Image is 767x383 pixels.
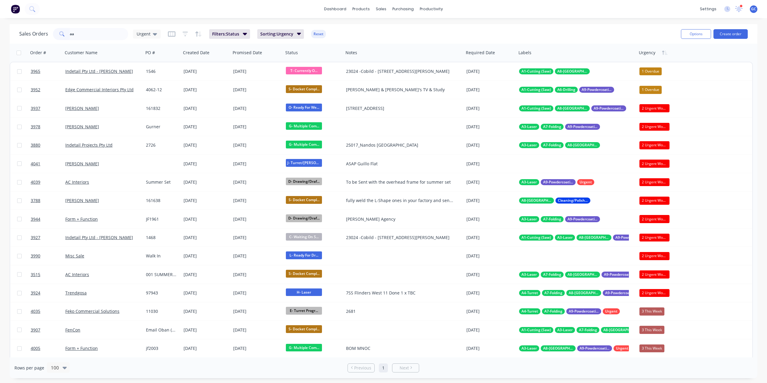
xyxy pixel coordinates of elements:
[19,31,48,37] h1: Sales Orders
[65,179,89,185] a: AC Interiors
[146,235,177,241] div: 1468
[466,345,514,351] div: [DATE]
[146,253,177,259] div: Walk In
[184,161,228,167] div: [DATE]
[31,266,65,284] a: 3515
[184,68,228,74] div: [DATE]
[346,142,456,148] div: 25017_Nandos [GEOGRAPHIC_DATA]
[346,345,456,351] div: BOM MNOC
[31,87,40,93] span: 3952
[65,235,133,240] a: Indetail Pty Ltd - [PERSON_NAME]
[70,28,128,40] input: Search...
[233,142,281,149] div: [DATE]
[286,344,322,351] span: G- Multiple Com...
[543,345,573,351] span: A8-[GEOGRAPHIC_DATA]
[521,87,551,93] span: A1-Cutting (Saw)
[233,197,281,204] div: [DATE]
[65,290,87,296] a: Trendgosa
[603,327,633,333] span: A8-[GEOGRAPHIC_DATA]
[65,327,80,333] a: FenCon
[580,345,610,351] span: A9-Powdercoating
[639,50,655,56] div: Urgency
[519,198,590,204] button: A8-[GEOGRAPHIC_DATA]Cleaning/Polishing
[557,235,573,241] span: A3-Laser
[286,141,322,148] span: G- Multiple Com...
[466,253,514,259] div: [DATE]
[31,339,65,357] a: 4005
[466,216,514,222] div: [DATE]
[184,308,228,314] div: [DATE]
[31,235,40,241] span: 3927
[521,272,537,278] span: A3-Laser
[286,104,322,111] span: O- Ready For We...
[466,142,514,148] div: [DATE]
[11,5,20,14] img: Factory
[580,179,592,185] span: Urgent
[400,365,409,371] span: Next
[519,105,626,111] button: A1-Cutting (Saw)A8-[GEOGRAPHIC_DATA]A9-Powdercoating
[233,308,281,315] div: [DATE]
[543,179,573,185] span: A9-Powdercoating
[286,196,322,204] span: S- Docket Compl...
[521,216,537,222] span: A3-Laser
[65,68,133,74] a: Indetail Pty Ltd - [PERSON_NAME]
[346,216,456,222] div: [PERSON_NAME] Agency
[346,161,456,167] div: ASAP Guillo Flat
[346,87,456,93] div: [PERSON_NAME] & [PERSON_NAME]'s TV & Study
[697,5,719,14] div: settings
[519,235,648,241] button: A1-Cutting (Saw)A3-LaserA8-[GEOGRAPHIC_DATA]A9-Powdercoating
[65,105,99,111] a: [PERSON_NAME]
[521,124,537,130] span: A3-Laser
[184,235,228,241] div: [DATE]
[184,198,228,204] div: [DATE]
[146,327,177,333] div: Email Oban (Extra)
[616,345,628,351] span: Urgent
[184,216,228,222] div: [DATE]
[184,124,228,130] div: [DATE]
[345,363,422,372] ul: Pagination
[286,288,322,296] span: H- Laser
[519,345,631,351] button: A3-LaserA8-[GEOGRAPHIC_DATA]A9-PowdercoatingUrgent
[615,235,645,241] span: A9-Powdercoating
[568,272,598,278] span: A8-[GEOGRAPHIC_DATA]
[639,344,664,352] div: 3 This Week
[639,141,670,149] div: 2 Urgent Works
[233,160,281,167] div: [DATE]
[346,68,456,74] div: 23024 -Cobild - [STREET_ADDRESS][PERSON_NAME]
[521,105,551,111] span: A1-Cutting (Saw)
[543,142,561,148] span: A7-Folding
[286,270,322,277] span: S- Docket Compl...
[521,327,551,333] span: A1-Cutting (Saw)
[286,67,322,74] span: T- Currently O...
[31,229,65,247] a: 3927
[184,142,228,148] div: [DATE]
[285,50,298,56] div: Status
[65,87,134,92] a: Edge Commercial Interiors Pty Ltd
[286,178,322,185] span: D- Drawing/Draf...
[568,124,598,130] span: A9-Powdercoating
[31,290,40,296] span: 3924
[31,327,40,333] span: 3907
[751,6,756,12] span: GC
[286,307,322,314] span: E- Turret Progr...
[31,81,65,99] a: 3952
[286,122,322,130] span: G- Multiple Com...
[286,214,322,222] span: D- Drawing/Draf...
[557,105,587,111] span: A8-[GEOGRAPHIC_DATA]
[345,50,357,56] div: Notes
[65,198,99,203] a: [PERSON_NAME]
[558,198,588,204] span: Cleaning/Polishing
[519,179,594,185] button: A3-LaserA9-PowdercoatingUrgent
[233,252,281,260] div: [DATE]
[466,161,514,167] div: [DATE]
[184,179,228,185] div: [DATE]
[373,5,389,14] div: sales
[146,142,177,148] div: 2726
[521,179,537,185] span: A3-Laser
[579,327,597,333] span: A7-Folding
[519,290,638,296] button: A4-TurretA7-FoldingA8-[GEOGRAPHIC_DATA]A9-Powdercoating
[31,68,40,74] span: 3965
[146,345,177,351] div: jf2003
[518,50,531,56] div: Labels
[681,29,711,39] button: Options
